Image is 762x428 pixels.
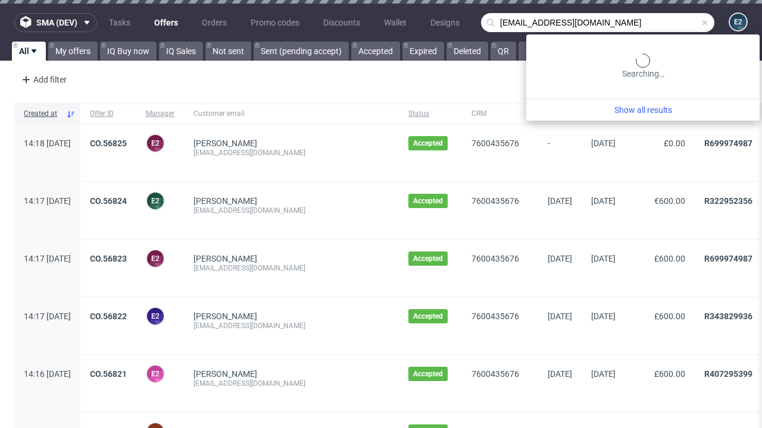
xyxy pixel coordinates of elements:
a: [PERSON_NAME] [193,369,257,379]
span: [DATE] [548,311,572,321]
span: CRM [471,109,529,119]
span: 14:18 [DATE] [24,139,71,148]
a: Offers [147,13,185,32]
span: [DATE] [591,254,616,263]
a: 7600435676 [471,311,519,321]
div: [EMAIL_ADDRESS][DOMAIN_NAME] [193,148,389,158]
span: £600.00 [654,311,685,321]
figcaption: e2 [147,193,164,209]
span: Accepted [413,369,443,379]
span: - [548,139,572,167]
a: 7600435676 [471,196,519,206]
a: Promo codes [243,13,307,32]
span: Offer ID [90,109,127,119]
span: Status [408,109,452,119]
a: Deleted [446,42,488,61]
a: CO.56822 [90,311,127,321]
a: QR [491,42,516,61]
a: Accepted [351,42,400,61]
a: [PERSON_NAME] [193,139,257,148]
a: All [12,42,46,61]
div: [EMAIL_ADDRESS][DOMAIN_NAME] [193,206,389,215]
button: sma (dev) [14,13,97,32]
a: [PERSON_NAME] [193,196,257,206]
span: [DATE] [548,254,572,263]
div: [EMAIL_ADDRESS][DOMAIN_NAME] [193,263,389,273]
a: Expired [402,42,444,61]
a: Sent (pending accept) [254,42,349,61]
a: Designs [423,13,467,32]
span: Accepted [413,139,443,148]
span: [DATE] [548,196,572,206]
a: [PERSON_NAME] [193,254,257,263]
a: [PERSON_NAME] [193,311,257,321]
a: Discounts [316,13,367,32]
span: sma (dev) [36,18,77,27]
span: [DATE] [591,196,616,206]
a: 7600435676 [471,254,519,263]
a: R407295399 [704,369,752,379]
a: IQ Sales [159,42,203,61]
span: Customer email [193,109,389,119]
a: R699974987 [704,254,752,263]
figcaption: e2 [147,366,164,382]
a: CO.56825 [90,139,127,148]
span: [DATE] [548,369,572,379]
span: £600.00 [654,254,685,263]
div: Add filter [17,70,69,89]
a: IQ Buy now [100,42,157,61]
span: 14:17 [DATE] [24,196,71,206]
a: CO.56821 [90,369,127,379]
span: [DATE] [591,311,616,321]
span: 14:16 [DATE] [24,369,71,379]
a: CO.56823 [90,254,127,263]
span: £600.00 [654,369,685,379]
a: Not sent [205,42,251,61]
div: [EMAIL_ADDRESS][DOMAIN_NAME] [193,379,389,388]
a: My offers [48,42,98,61]
a: CO.56824 [90,196,127,206]
span: £0.00 [664,139,685,148]
a: Wallet [377,13,414,32]
div: [EMAIL_ADDRESS][DOMAIN_NAME] [193,321,389,331]
span: Created at [24,109,61,119]
a: R699974987 [704,139,752,148]
figcaption: e2 [147,135,164,152]
span: Manager [146,109,174,119]
span: Accepted [413,311,443,321]
span: Accepted [413,196,443,206]
a: 7600435676 [471,139,519,148]
span: [DATE] [591,369,616,379]
a: 7600435676 [471,369,519,379]
a: Users [476,13,511,32]
figcaption: e2 [730,14,747,30]
a: R343829936 [704,311,752,321]
figcaption: e2 [147,308,164,325]
span: [DATE] [591,139,616,148]
figcaption: e2 [147,250,164,267]
div: Searching… [531,53,755,80]
a: R322952356 [704,196,752,206]
span: 14:17 [DATE] [24,311,71,321]
span: 14:17 [DATE] [24,254,71,263]
span: €600.00 [654,196,685,206]
a: Orders [195,13,234,32]
span: Accepted [413,254,443,263]
a: Tasks [102,13,138,32]
a: Show all results [531,104,755,116]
